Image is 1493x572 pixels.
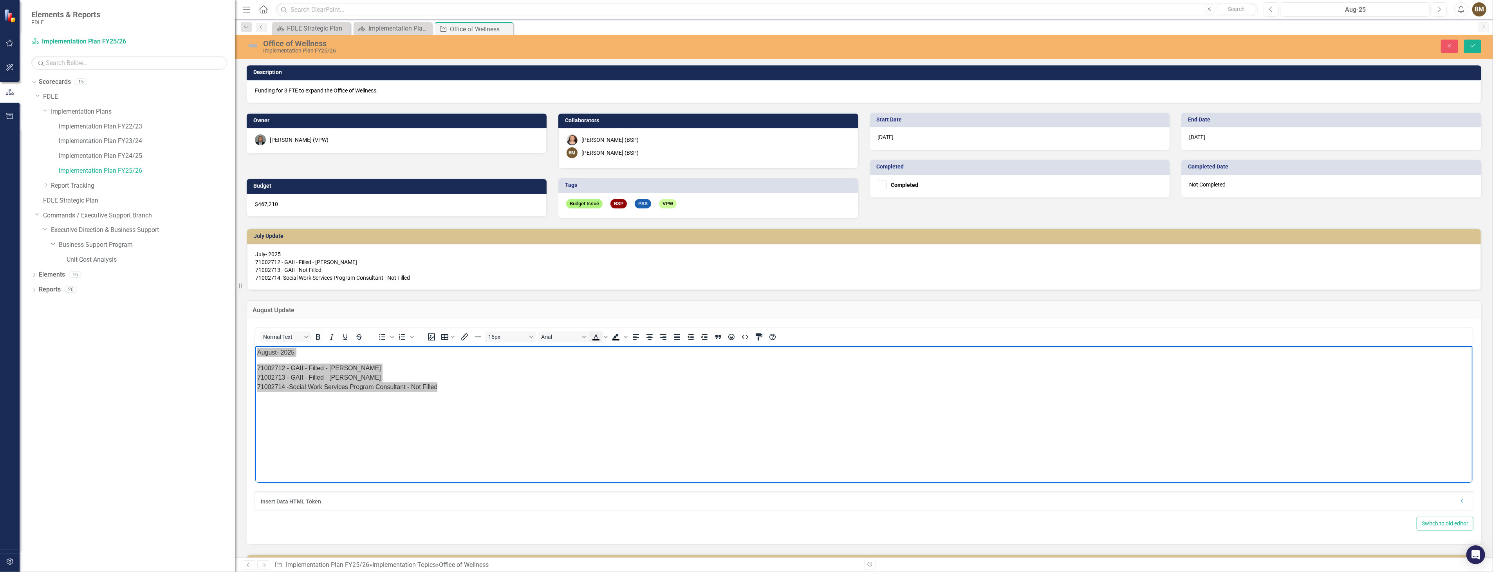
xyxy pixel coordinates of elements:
button: Increase indent [698,331,711,342]
span: Elements & Reports [31,10,100,19]
div: [PERSON_NAME] (VPW) [270,136,329,144]
button: Table [439,331,457,342]
span: Arial [541,334,580,340]
img: Elizabeth Martin [567,134,578,145]
h3: Owner [253,118,543,123]
input: Search ClearPoint... [276,3,1258,16]
button: Align right [657,331,670,342]
span: Normal Text [263,334,301,340]
button: Font Arial [538,331,589,342]
h3: Tags [565,182,854,188]
a: Executive Direction & Business Support [51,226,235,235]
div: Insert Data HTML Token [261,498,1455,505]
button: Horizontal line [471,331,485,342]
a: FDLE [43,92,235,101]
div: Implementation Plan FY25/26 [368,24,430,33]
a: Elements [39,270,65,279]
a: Implementation Plan FY22/23 [59,122,235,131]
h3: August Update [253,307,1475,314]
span: [DATE] [878,134,894,140]
a: FDLE Strategic Plan [43,196,235,205]
h3: Description [253,69,1477,75]
button: Align center [643,331,656,342]
div: » » [274,561,858,570]
div: [PERSON_NAME] (BSP) [581,149,639,157]
button: Font size 16px [485,331,536,342]
button: Emojis [725,331,738,342]
div: 20 [65,286,77,293]
div: Text color Black [589,331,609,342]
button: Switch to old editor [1417,517,1473,530]
button: Underline [339,331,352,342]
a: Implementation Plan FY25/26 [59,167,235,176]
span: PSS [635,199,651,209]
span: BSP [610,199,627,209]
span: [DATE] [1189,134,1205,140]
span: 71002712 - GAII - Filled - [PERSON_NAME] [255,259,357,265]
span: Budget Issue [566,199,603,209]
div: Office of Wellness [263,39,953,48]
span: 16px [488,334,527,340]
span: 71002713 - GAII - Not Filled [255,267,321,273]
button: Decrease indent [684,331,697,342]
div: FDLE Strategic Plan [287,24,348,33]
img: Patrick Crough [255,134,266,145]
a: Commands / Executive Support Branch [43,211,235,220]
div: Aug-25 [1284,5,1427,14]
span: July- 2025 [255,251,281,257]
a: Report Tracking [51,181,235,190]
button: Bold [311,331,325,342]
div: Background color Black [609,331,629,342]
h3: Budget [253,183,543,189]
div: Bullet list [376,331,395,342]
small: FDLE [31,19,100,25]
button: Insert/edit link [458,331,471,342]
div: Office of Wellness [450,24,511,34]
button: Block Normal Text [260,331,311,342]
a: FDLE Strategic Plan [274,24,348,33]
div: Numbered list [395,331,415,342]
h3: Completed Date [1188,164,1477,170]
img: ClearPoint Strategy [4,9,18,23]
button: Blockquote [711,331,725,342]
div: [PERSON_NAME] (BSP) [581,136,639,144]
button: Justify [670,331,684,342]
a: Business Support Program [59,241,235,250]
button: Align left [629,331,643,342]
a: Implementation Plan FY23/24 [59,137,235,146]
h3: End Date [1188,117,1477,123]
a: Reports [39,285,61,294]
h3: Completed [877,164,1166,170]
div: 15 [75,79,87,85]
button: Italic [325,331,338,342]
div: BM [567,147,578,158]
button: Aug-25 [1281,2,1430,16]
div: Not Completed [1181,175,1481,197]
input: Search Below... [31,56,227,70]
a: Implementation Plan FY24/25 [59,152,235,161]
iframe: Rich Text Area [255,346,1473,483]
h3: July Update [254,233,1477,239]
button: BM [1472,2,1486,16]
p: Funding for 3 FTE to expand the Office of Wellness. [255,87,1473,94]
button: Strikethrough [352,331,366,342]
a: Implementation Plans [51,107,235,116]
a: Implementation Plan FY25/26 [286,561,369,568]
a: Unit Cost Analysis [67,255,235,264]
span: Search [1228,6,1245,12]
button: Search [1217,4,1256,15]
div: Open Intercom Messenger [1466,545,1485,564]
div: Implementation Plan FY25/26 [263,48,953,54]
button: Insert image [425,331,438,342]
a: Implementation Topics [372,561,436,568]
a: Implementation Plan FY25/26 [356,24,430,33]
button: CSS Editor [752,331,765,342]
h3: Start Date [877,117,1166,123]
div: Office of Wellness [439,561,489,568]
div: 16 [69,272,81,278]
a: Scorecards [39,78,71,87]
button: Help [766,331,779,342]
